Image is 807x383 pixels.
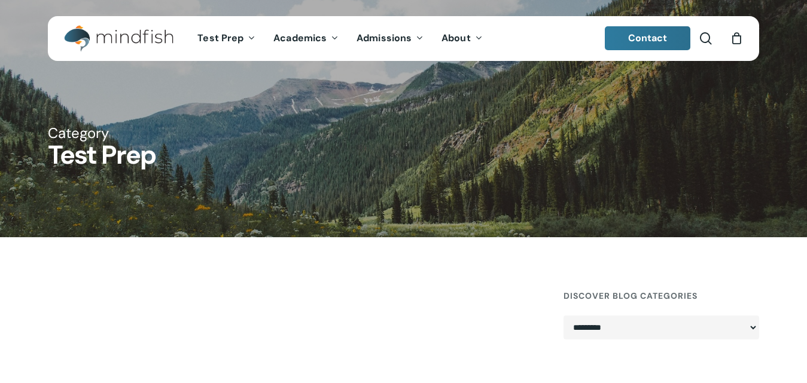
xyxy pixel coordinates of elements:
span: Contact [628,32,668,44]
nav: Main Menu [188,16,491,61]
a: Academics [264,33,348,44]
a: Cart [730,32,743,45]
span: Academics [273,32,327,44]
a: Admissions [348,33,433,44]
span: Category [48,124,109,142]
a: About [433,33,492,44]
span: About [441,32,471,44]
a: Test Prep [188,33,264,44]
span: Test Prep [197,32,243,44]
h1: Test Prep [48,142,759,168]
span: Admissions [357,32,412,44]
a: Contact [605,26,691,50]
h4: Discover Blog Categories [564,285,759,307]
header: Main Menu [48,16,759,61]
